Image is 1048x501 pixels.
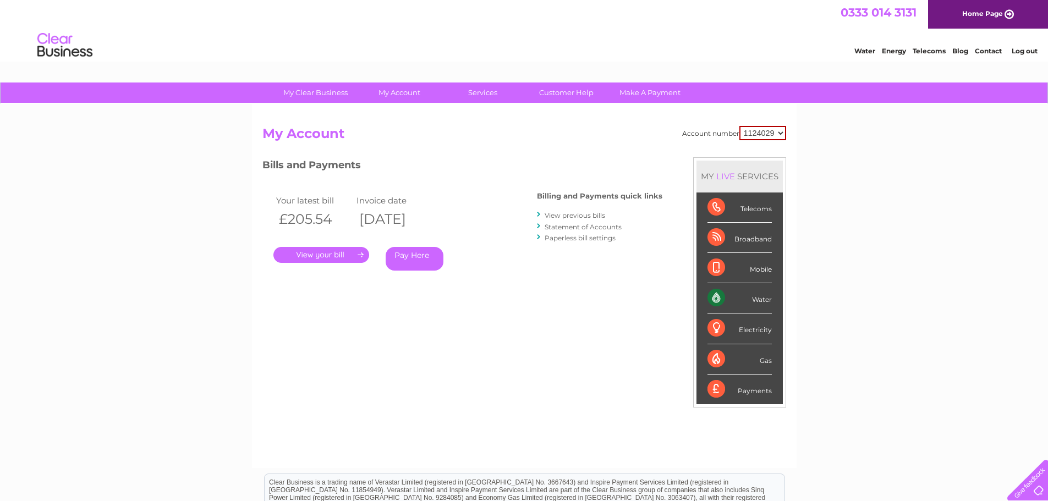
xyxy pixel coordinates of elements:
[975,47,1002,55] a: Contact
[605,82,695,103] a: Make A Payment
[913,47,946,55] a: Telecoms
[545,234,616,242] a: Paperless bill settings
[714,171,737,181] div: LIVE
[386,247,443,271] a: Pay Here
[707,253,772,283] div: Mobile
[696,161,783,192] div: MY SERVICES
[707,313,772,344] div: Electricity
[1012,47,1038,55] a: Log out
[952,47,968,55] a: Blog
[707,344,772,375] div: Gas
[265,6,784,53] div: Clear Business is a trading name of Verastar Limited (registered in [GEOGRAPHIC_DATA] No. 3667643...
[273,193,354,208] td: Your latest bill
[354,193,434,208] td: Invoice date
[882,47,906,55] a: Energy
[545,211,605,219] a: View previous bills
[262,126,786,147] h2: My Account
[521,82,612,103] a: Customer Help
[273,247,369,263] a: .
[354,82,445,103] a: My Account
[270,82,361,103] a: My Clear Business
[707,192,772,223] div: Telecoms
[707,375,772,404] div: Payments
[707,283,772,313] div: Water
[437,82,528,103] a: Services
[354,208,434,230] th: [DATE]
[854,47,875,55] a: Water
[537,192,662,200] h4: Billing and Payments quick links
[37,29,93,62] img: logo.png
[841,5,917,19] a: 0333 014 3131
[545,223,622,231] a: Statement of Accounts
[682,126,786,140] div: Account number
[273,208,354,230] th: £205.54
[262,157,662,177] h3: Bills and Payments
[707,223,772,253] div: Broadband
